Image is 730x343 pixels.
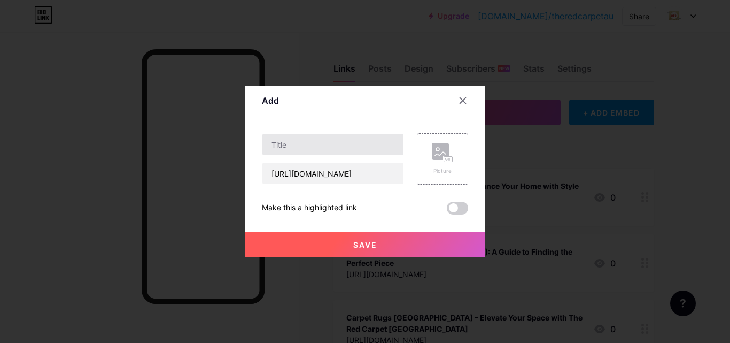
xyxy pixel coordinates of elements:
span: Save [353,240,377,249]
div: Picture [432,167,453,175]
input: Title [262,134,403,155]
div: Add [262,94,279,107]
button: Save [245,232,485,257]
input: URL [262,163,403,184]
div: Make this a highlighted link [262,202,357,215]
